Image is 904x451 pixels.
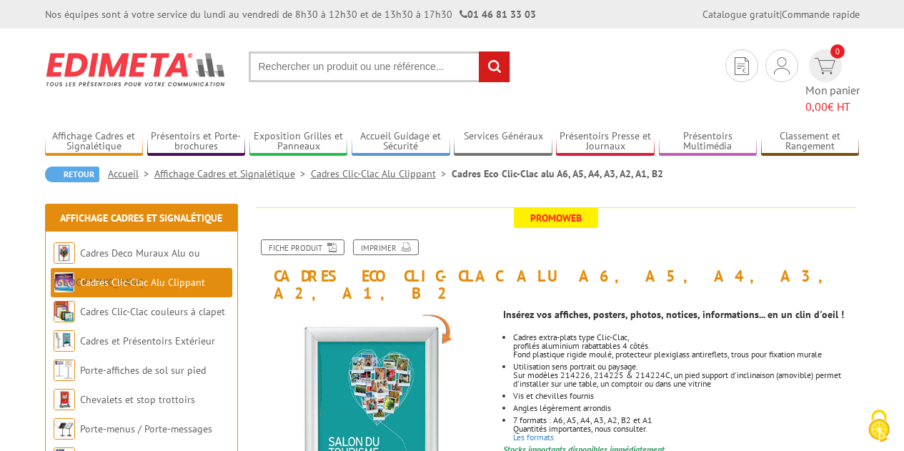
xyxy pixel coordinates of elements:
[311,167,452,180] a: Cadres Clic-Clac Alu Clippant
[249,130,348,154] a: Exposition Grilles et Panneaux
[761,130,860,154] a: Classement et Rangement
[702,8,780,21] a: Catalogue gratuit
[513,416,859,433] p: 7 formats : A6, A5, A4, A3, A2, B2 et A1 Quantités importantes, nous consulter.
[460,8,536,21] strong: 01 46 81 33 03
[54,301,75,322] img: Cadres Clic-Clac couleurs à clapet
[514,208,598,228] span: Promoweb
[45,43,227,96] img: Edimeta
[353,239,419,255] a: Imprimer
[782,8,860,21] a: Commande rapide
[513,362,859,388] li: Utilisation sens portrait ou paysage. Sur modèles 214226, 214225 & 214224C, un pied support d'inc...
[45,167,99,182] a: Retour
[805,82,860,115] span: Mon panier
[80,393,195,406] a: Chevalets et stop trottoirs
[452,167,663,181] li: Cadres Eco Clic-Clac alu A6, A5, A4, A3, A2, A1, B2
[513,404,859,412] li: Angles légèrement arrondis
[80,276,205,289] a: Cadres Clic-Clac Alu Clippant
[503,308,844,321] strong: Insérez vos affiches, posters, photos, notices, informations... en un clin d'oeil !
[815,58,835,74] img: devis rapide
[54,242,75,264] img: Cadres Deco Muraux Alu ou Bois
[45,7,536,21] div: Nos équipes sont à votre service du lundi au vendredi de 8h30 à 12h30 et de 13h30 à 17h30
[45,130,144,154] a: Affichage Cadres et Signalétique
[54,247,200,289] a: Cadres Deco Muraux Alu ou [GEOGRAPHIC_DATA]
[154,167,311,180] a: Affichage Cadres et Signalétique
[805,99,828,114] span: 0,00
[513,392,859,400] p: Vis et chevilles fournis
[80,334,215,347] a: Cadres et Présentoirs Extérieur
[54,418,75,440] img: Porte-menus / Porte-messages
[249,51,510,82] input: Rechercher un produit ou une référence...
[854,402,904,451] button: Cookies (fenêtre modale)
[659,130,758,154] a: Présentoirs Multimédia
[108,167,154,180] a: Accueil
[147,130,246,154] a: Présentoirs et Porte-brochures
[352,130,450,154] a: Accueil Guidage et Sécurité
[80,364,206,377] a: Porte-affiches de sol sur pied
[261,239,344,255] a: Fiche produit
[513,432,554,442] a: Les formats
[479,51,510,82] input: rechercher
[54,330,75,352] img: Cadres et Présentoirs Extérieur
[54,360,75,381] img: Porte-affiches de sol sur pied
[861,408,897,444] img: Cookies (fenêtre modale)
[702,7,860,21] div: |
[735,57,749,75] img: devis rapide
[60,212,222,224] a: Affichage Cadres et Signalétique
[80,305,225,318] a: Cadres Clic-Clac couleurs à clapet
[805,49,860,115] a: devis rapide 0 Mon panier 0,00€ HT
[805,99,860,115] span: € HT
[556,130,655,154] a: Présentoirs Presse et Journaux
[80,422,212,435] a: Porte-menus / Porte-messages
[830,44,845,59] span: 0
[774,57,790,74] img: devis rapide
[54,389,75,410] img: Chevalets et stop trottoirs
[454,130,552,154] a: Services Généraux
[513,333,859,359] li: Cadres extra-plats type Clic-Clac, profilés aluminium rabattables 4 côtés. Fond plastique rigide ...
